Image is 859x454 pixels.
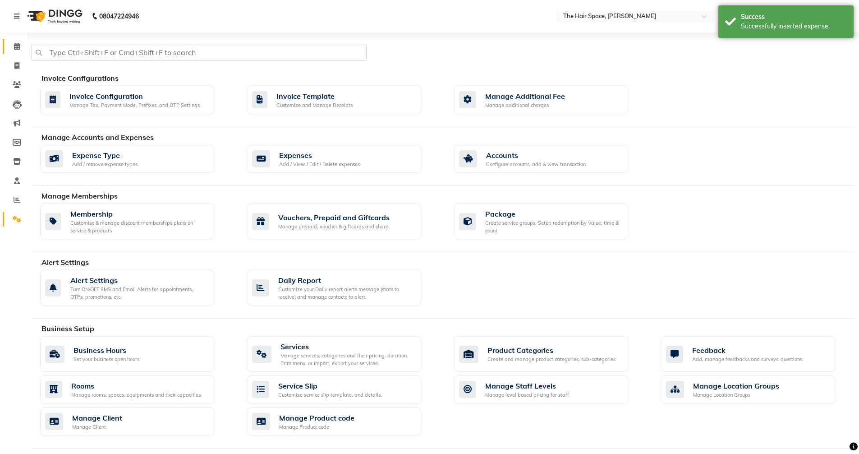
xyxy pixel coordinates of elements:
div: Success [741,12,847,22]
a: Manage Product codeManage Product code [247,408,441,436]
a: Manage Location GroupsManage Location Groups [661,375,854,404]
div: Add, manage feedbacks and surveys' questions [692,356,802,363]
a: Product CategoriesCreate and manage product categories, sub-categories [454,336,648,372]
div: Manage services, categories and their pricing, duration. Print menu, or import, export your servi... [280,352,414,367]
a: Vouchers, Prepaid and GiftcardsManage prepaid, voucher & giftcards and share [247,204,441,239]
div: Customise & manage discount memberships plans on service & products [70,219,207,234]
div: Package [485,208,621,219]
a: ServicesManage services, categories and their pricing, duration. Print menu, or import, export yo... [247,336,441,372]
div: Alert Settings [70,275,207,286]
div: Services [280,341,414,352]
div: Service Slip [278,380,382,391]
div: Expense Type [72,150,138,161]
a: Alert SettingsTurn ON/OFF SMS and Email Alerts for appointments, OTPs, promotions, etc. [40,270,234,306]
div: Business Hours [73,345,139,356]
div: Manage Client [72,423,122,431]
div: Add / remove expense types [72,161,138,168]
div: Expenses [279,150,360,161]
a: PackageCreate service groups, Setup redemption by Value, time & count [454,204,648,239]
input: Type Ctrl+Shift+F or Cmd+Shift+F to search [32,44,367,61]
a: Invoice TemplateCustomize and Manage Receipts [247,86,441,114]
a: Manage Staff LevelsManage level based pricing for staff [454,375,648,404]
div: Manage Location Groups [693,391,779,399]
div: Manage rooms, spaces, equipments and their capacities. [71,391,202,399]
div: Manage Additional Fee [485,91,565,102]
div: Product Categories [487,345,616,356]
div: Customize your Daily report alerts message (stats to receive) and manage contacts to alert. [278,286,414,301]
div: Manage Location Groups [693,380,779,391]
div: Create service groups, Setup redemption by Value, time & count [485,219,621,234]
div: Invoice Template [276,91,353,102]
b: 08047224946 [99,4,139,29]
div: Set your business open hours [73,356,139,363]
a: Manage ClientManage Client [40,408,234,436]
div: Add / View / Edit / Delete expenses [279,161,360,168]
div: Manage Product code [279,412,354,423]
div: Manage prepaid, voucher & giftcards and share [278,223,390,231]
div: Daily Report [278,275,414,286]
a: AccountsConfigure accounts, add & view transaction [454,145,648,173]
div: Feedback [692,345,802,356]
a: Daily ReportCustomize your Daily report alerts message (stats to receive) and manage contacts to ... [247,270,441,306]
a: Business HoursSet your business open hours [40,336,234,372]
div: Customize service slip template, and details. [278,391,382,399]
div: Invoice Configuration [69,91,200,102]
img: logo [23,4,85,29]
div: Manage Staff Levels [485,380,569,391]
a: FeedbackAdd, manage feedbacks and surveys' questions [661,336,854,372]
a: Manage Additional FeeManage additional charges [454,86,648,114]
a: Expense TypeAdd / remove expense types [40,145,234,173]
div: Manage Product code [279,423,354,431]
div: Manage additional charges [485,102,565,109]
div: Successfully inserted expense. [741,22,847,31]
div: Membership [70,208,207,219]
a: RoomsManage rooms, spaces, equipments and their capacities. [40,375,234,404]
a: Service SlipCustomize service slip template, and details. [247,375,441,404]
div: Configure accounts, add & view transaction [486,161,586,168]
div: Manage Client [72,412,122,423]
a: MembershipCustomise & manage discount memberships plans on service & products [40,204,234,239]
a: ExpensesAdd / View / Edit / Delete expenses [247,145,441,173]
div: Vouchers, Prepaid and Giftcards [278,212,390,223]
div: Turn ON/OFF SMS and Email Alerts for appointments, OTPs, promotions, etc. [70,286,207,301]
div: Accounts [486,150,586,161]
a: Invoice ConfigurationManage Tax, Payment Mode, Prefixes, and OTP Settings [40,86,234,114]
div: Manage level based pricing for staff [485,391,569,399]
div: Create and manage product categories, sub-categories [487,356,616,363]
div: Rooms [71,380,202,391]
div: Manage Tax, Payment Mode, Prefixes, and OTP Settings [69,102,200,109]
div: Customize and Manage Receipts [276,102,353,109]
